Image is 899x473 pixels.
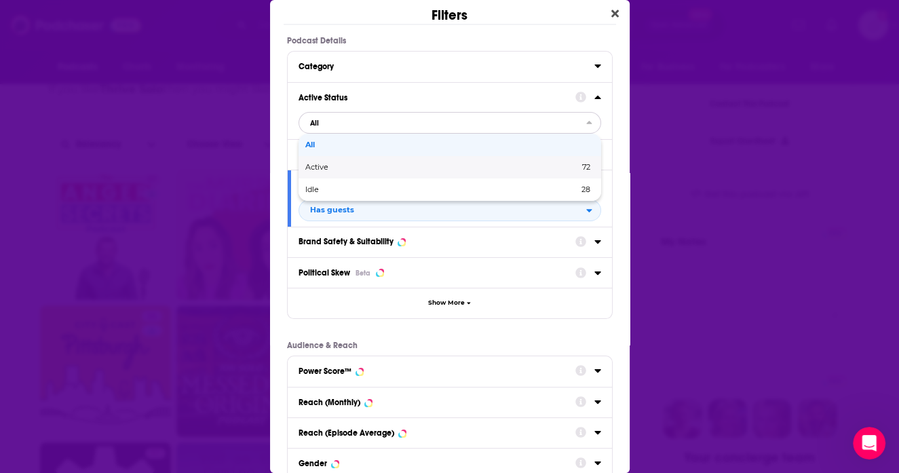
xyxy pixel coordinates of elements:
p: Podcast Details [287,36,613,45]
button: Close [606,5,624,22]
button: Reach (Monthly) [299,393,575,410]
span: All [310,119,319,127]
span: Political Skew [299,268,350,278]
span: Active [305,164,454,171]
div: Beta [356,269,370,278]
div: Gender [299,459,327,468]
iframe: Intercom live chat [853,427,885,459]
div: Idle [299,178,601,201]
button: open menu [299,200,601,221]
div: Brand Safety & Suitability [299,237,394,246]
button: Reach (Episode Average) [299,423,575,440]
span: 28 [581,185,590,194]
div: Category [299,62,586,71]
button: Gender [299,454,575,471]
span: 72 [582,162,590,172]
div: Active [299,156,601,178]
button: Show More [288,288,612,318]
h2: filter dropdown [299,112,601,134]
button: Category [299,57,594,74]
button: close menu [299,112,601,134]
div: Power Score™ [299,366,351,376]
div: All [299,134,601,156]
button: Political SkewBeta [299,263,575,282]
span: Idle [305,186,448,193]
button: Brand Safety & Suitability [299,233,575,250]
button: Power Score™ [299,362,575,379]
div: Reach (Monthly) [299,398,360,407]
div: Reach (Episode Average) [299,428,394,438]
button: Active Status [299,88,575,105]
p: Audience & Reach [287,341,613,350]
div: Active Status [299,93,567,102]
span: Has guests [310,206,354,214]
span: Show More [428,299,465,307]
h2: filter dropdown [299,200,601,221]
span: All [305,141,590,149]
